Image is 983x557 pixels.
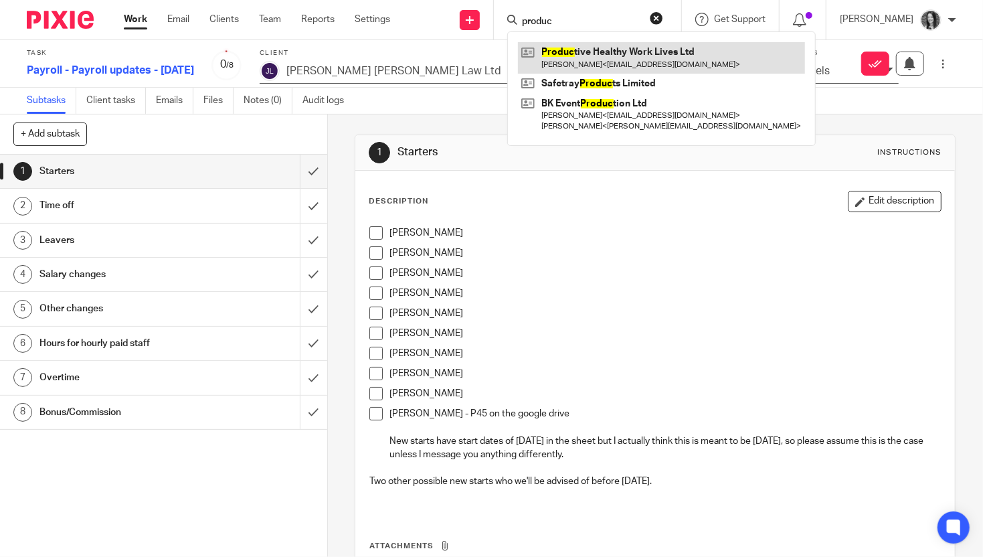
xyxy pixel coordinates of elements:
[369,475,941,488] p: Two other possible new starts who we'll be advised of before [DATE].
[877,147,942,158] div: Instructions
[389,246,941,260] p: [PERSON_NAME]
[39,368,204,388] h1: Overtime
[389,287,941,300] p: [PERSON_NAME]
[369,196,428,207] p: Description
[27,88,76,114] a: Subtasks
[13,197,32,216] div: 2
[389,226,941,240] p: [PERSON_NAME]
[389,327,941,340] p: [PERSON_NAME]
[39,161,204,181] h1: Starters
[260,49,527,58] label: Client
[920,9,942,31] img: brodie%203%20small.jpg
[13,231,32,250] div: 3
[389,266,941,280] p: [PERSON_NAME]
[260,61,280,81] img: svg%3E
[714,15,766,24] span: Get Support
[355,13,390,26] a: Settings
[389,407,941,420] p: [PERSON_NAME] - P45 on the google drive
[848,191,942,212] button: Edit description
[286,65,501,77] p: [PERSON_NAME] [PERSON_NAME] Law Ltd
[259,13,281,26] a: Team
[27,49,194,58] label: Task
[226,62,234,69] small: /8
[39,264,204,285] h1: Salary changes
[209,13,239,26] a: Clients
[124,13,147,26] a: Work
[389,367,941,380] p: [PERSON_NAME]
[13,265,32,284] div: 4
[211,57,243,72] div: 0
[302,88,354,114] a: Audit logs
[13,300,32,319] div: 5
[369,142,390,163] div: 1
[389,434,941,462] p: New starts have start dates of [DATE] in the sheet but I actually think this is meant to be [DATE...
[650,11,663,25] button: Clear
[86,88,146,114] a: Client tasks
[13,403,32,422] div: 8
[840,13,913,26] p: [PERSON_NAME]
[13,368,32,387] div: 7
[521,16,641,28] input: Search
[301,13,335,26] a: Reports
[765,49,899,58] label: Task status
[39,230,204,250] h1: Leavers
[369,542,434,550] span: Attachments
[13,162,32,181] div: 1
[39,333,204,353] h1: Hours for hourly paid staff
[389,387,941,400] p: [PERSON_NAME]
[39,195,204,216] h1: Time off
[167,13,189,26] a: Email
[389,307,941,320] p: [PERSON_NAME]
[39,299,204,319] h1: Other changes
[27,11,94,29] img: Pixie
[39,402,204,422] h1: Bonus/Commission
[397,145,684,159] h1: Starters
[389,347,941,360] p: [PERSON_NAME]
[156,88,193,114] a: Emails
[13,334,32,353] div: 6
[244,88,292,114] a: Notes (0)
[203,88,234,114] a: Files
[13,123,87,145] button: + Add subtask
